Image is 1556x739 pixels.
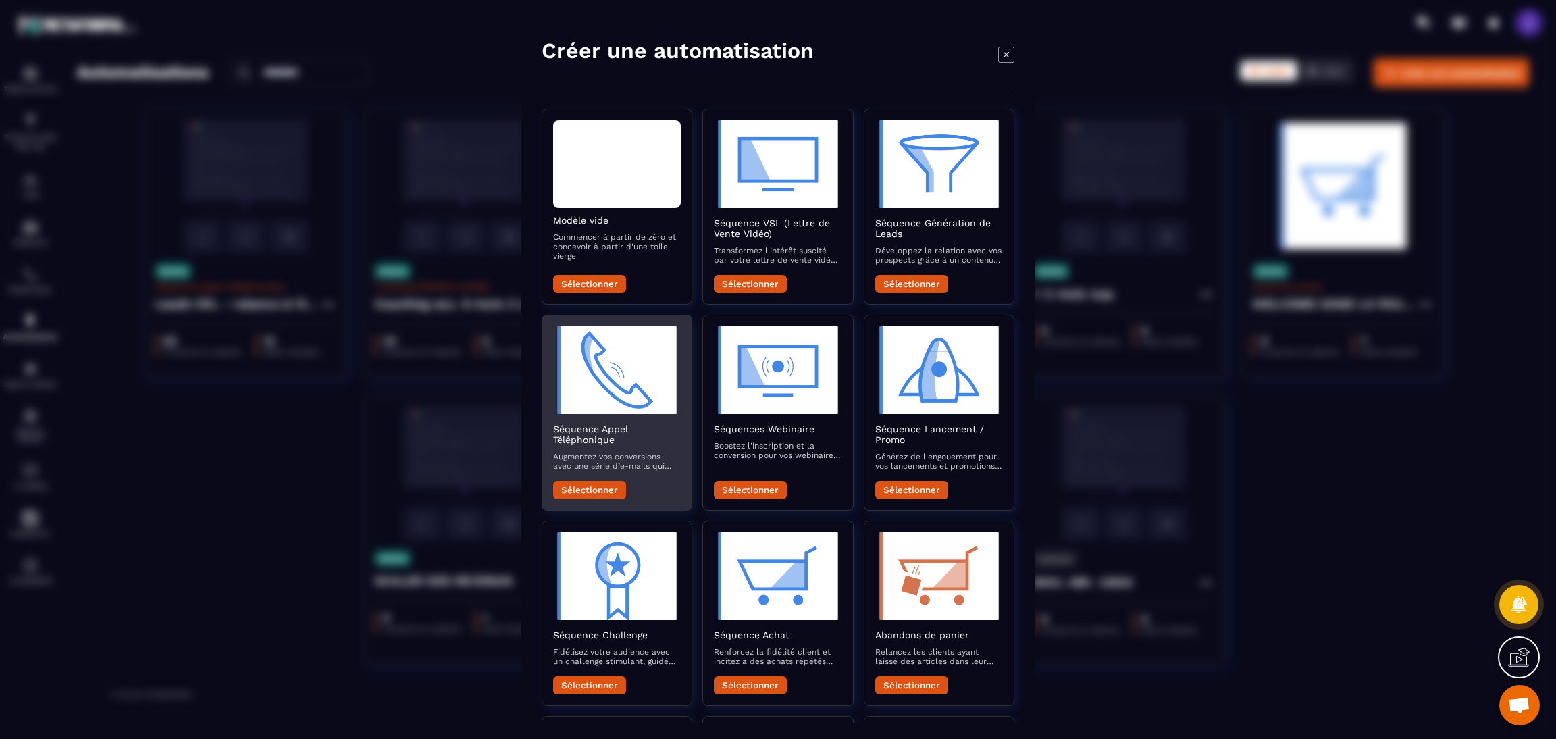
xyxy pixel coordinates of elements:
[553,452,681,471] p: Augmentez vos conversions avec une série d’e-mails qui préparent et suivent vos appels commerciaux
[553,532,681,620] img: automation-objective-icon
[875,326,1003,414] img: automation-objective-icon
[714,481,787,499] button: Sélectionner
[553,326,681,414] img: automation-objective-icon
[553,215,681,226] h2: Modèle vide
[875,218,1003,239] h2: Séquence Génération de Leads
[714,218,841,239] h2: Séquence VSL (Lettre de Vente Vidéo)
[1499,685,1540,725] div: Ouvrir le chat
[553,647,681,666] p: Fidélisez votre audience avec un challenge stimulant, guidé par des e-mails encourageants et éduc...
[875,424,1003,445] h2: Séquence Lancement / Promo
[714,275,787,293] button: Sélectionner
[875,630,1003,640] h2: Abandons de panier
[553,481,626,499] button: Sélectionner
[714,424,841,434] h2: Séquences Webinaire
[875,452,1003,471] p: Générez de l'engouement pour vos lancements et promotions avec une séquence d’e-mails captivante ...
[875,532,1003,620] img: automation-objective-icon
[714,246,841,265] p: Transformez l'intérêt suscité par votre lettre de vente vidéo en actions concrètes avec des e-mai...
[553,424,681,445] h2: Séquence Appel Téléphonique
[553,630,681,640] h2: Séquence Challenge
[553,232,681,261] p: Commencer à partir de zéro et concevoir à partir d'une toile vierge
[875,481,948,499] button: Sélectionner
[875,120,1003,208] img: automation-objective-icon
[875,246,1003,265] p: Développez la relation avec vos prospects grâce à un contenu attractif qui les accompagne vers la...
[875,647,1003,666] p: Relancez les clients ayant laissé des articles dans leur panier avec une séquence d'emails rappel...
[714,120,841,208] img: automation-objective-icon
[714,630,841,640] h2: Séquence Achat
[875,275,948,293] button: Sélectionner
[875,676,948,694] button: Sélectionner
[714,441,841,460] p: Boostez l'inscription et la conversion pour vos webinaires avec des e-mails qui informent, rappel...
[553,676,626,694] button: Sélectionner
[542,37,814,64] h4: Créer une automatisation
[553,275,626,293] button: Sélectionner
[714,532,841,620] img: automation-objective-icon
[714,647,841,666] p: Renforcez la fidélité client et incitez à des achats répétés avec des e-mails post-achat qui valo...
[714,676,787,694] button: Sélectionner
[714,326,841,414] img: automation-objective-icon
